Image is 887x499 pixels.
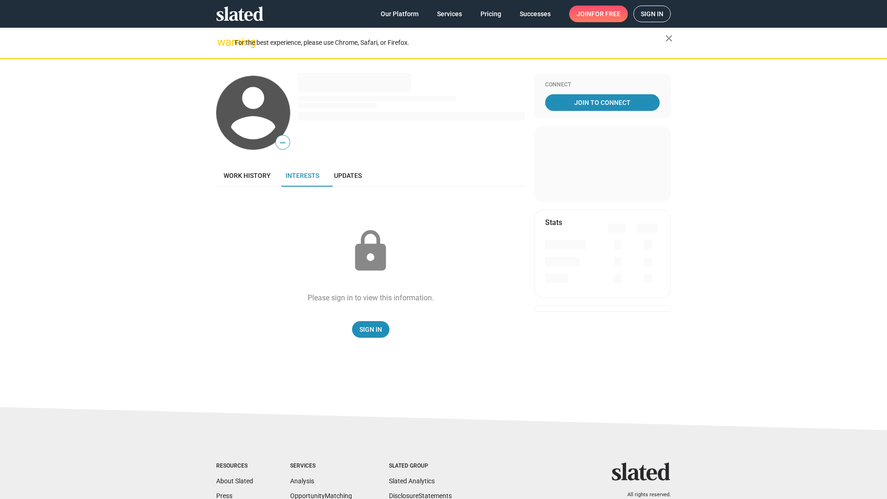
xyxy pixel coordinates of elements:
[577,6,620,22] span: Join
[290,462,352,470] div: Services
[430,6,469,22] a: Services
[352,321,389,338] a: Sign In
[216,164,278,187] a: Work history
[216,462,253,470] div: Resources
[389,462,452,470] div: Slated Group
[286,172,319,179] span: Interests
[641,6,663,22] span: Sign in
[217,37,228,48] mat-icon: warning
[512,6,558,22] a: Successes
[381,6,419,22] span: Our Platform
[290,477,314,485] a: Analysis
[327,164,369,187] a: Updates
[547,94,658,111] span: Join To Connect
[389,477,435,485] a: Slated Analytics
[224,172,271,179] span: Work history
[235,37,665,49] div: For the best experience, please use Chrome, Safari, or Firefox.
[569,6,628,22] a: Joinfor free
[347,228,394,274] mat-icon: lock
[334,172,362,179] span: Updates
[373,6,426,22] a: Our Platform
[437,6,462,22] span: Services
[591,6,620,22] span: for free
[359,321,382,338] span: Sign In
[663,33,674,44] mat-icon: close
[276,137,290,149] span: —
[545,94,660,111] a: Join To Connect
[473,6,509,22] a: Pricing
[520,6,551,22] span: Successes
[545,81,660,89] div: Connect
[278,164,327,187] a: Interests
[308,293,434,303] div: Please sign in to view this information.
[480,6,501,22] span: Pricing
[216,477,253,485] a: About Slated
[633,6,671,22] a: Sign in
[545,218,562,227] mat-card-title: Stats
